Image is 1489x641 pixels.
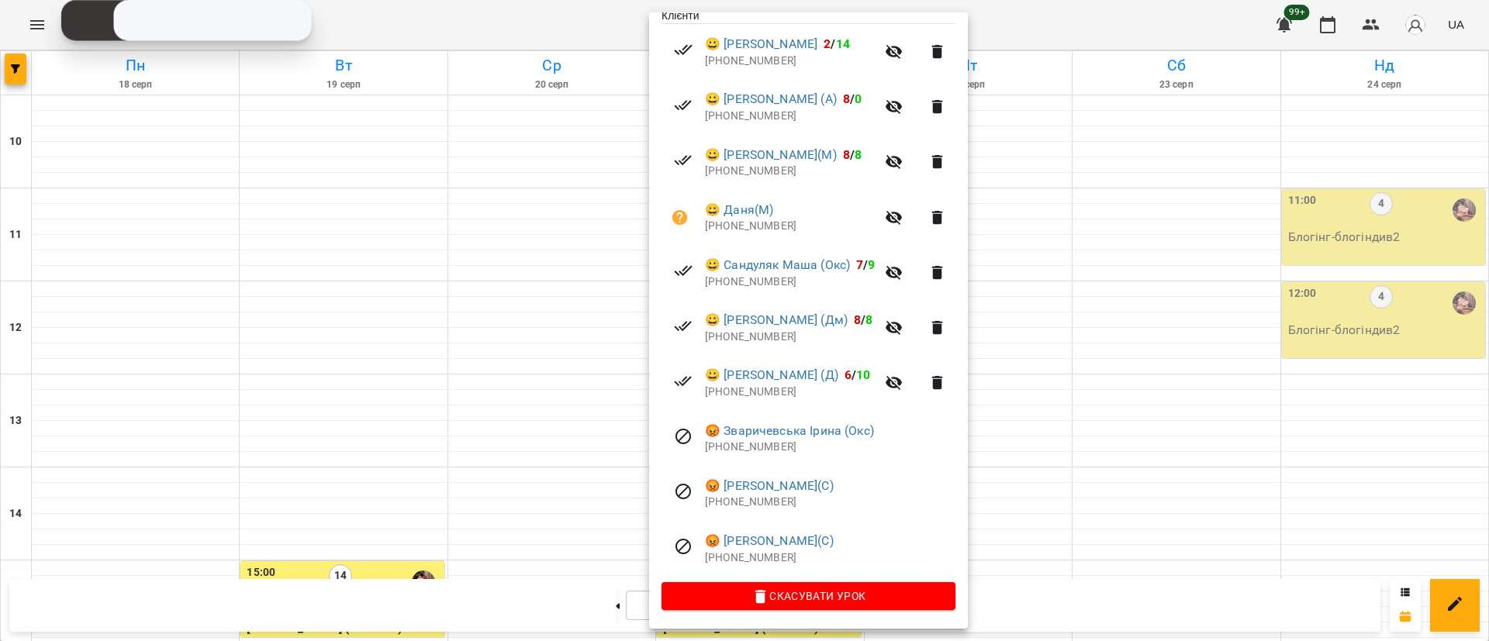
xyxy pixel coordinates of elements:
a: 😡 Зваричевська Ірина (Окс) [705,422,874,440]
a: 😀 [PERSON_NAME] (Дм) [705,311,848,329]
b: / [845,367,871,382]
p: [PHONE_NUMBER] [705,384,876,400]
p: [PHONE_NUMBER] [705,109,876,124]
span: 8 [854,312,861,327]
svg: Візит скасовано [674,537,693,556]
svg: Візит сплачено [674,96,693,115]
a: 😀 [PERSON_NAME] [705,35,817,53]
span: 8 [843,147,850,162]
p: [PHONE_NUMBER] [705,439,955,455]
button: Скасувати Урок [662,582,955,610]
a: 😀 Даня(М) [705,201,773,219]
svg: Візит сплачено [674,261,693,280]
span: 10 [856,367,870,382]
p: [PHONE_NUMBER] [705,164,876,179]
p: [PHONE_NUMBER] [705,550,955,566]
p: [PHONE_NUMBER] [705,53,876,69]
b: / [856,257,875,272]
button: Візит ще не сплачено. Додати оплату? [662,199,699,236]
span: 14 [836,36,850,51]
span: 7 [856,257,863,272]
b: / [824,36,850,51]
svg: Візит сплачено [674,40,693,59]
span: 8 [865,312,872,327]
span: Скасувати Урок [674,587,943,605]
a: 😀 [PERSON_NAME] (Д) [705,366,838,384]
span: 6 [845,367,852,382]
b: / [854,312,872,327]
b: / [843,91,862,106]
a: 😡 [PERSON_NAME](С) [705,532,834,550]
p: [PHONE_NUMBER] [705,495,955,510]
p: [PHONE_NUMBER] [705,219,876,234]
svg: Візит скасовано [674,427,693,446]
span: 0 [855,91,862,106]
span: 8 [843,91,850,106]
p: [PHONE_NUMBER] [705,329,876,345]
span: 2 [824,36,831,51]
span: 9 [868,257,875,272]
ul: Клієнти [662,8,955,582]
a: 😀 Сандуляк Маша (Окс) [705,256,850,274]
b: / [843,147,862,162]
a: 😀 [PERSON_NAME](М) [705,146,837,164]
p: [PHONE_NUMBER] [705,274,876,290]
a: 😀 [PERSON_NAME] (А) [705,90,837,109]
svg: Візит скасовано [674,482,693,501]
svg: Візит сплачено [674,317,693,336]
span: 8 [855,147,862,162]
a: 😡 [PERSON_NAME](С) [705,477,834,495]
svg: Візит сплачено [674,151,693,170]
